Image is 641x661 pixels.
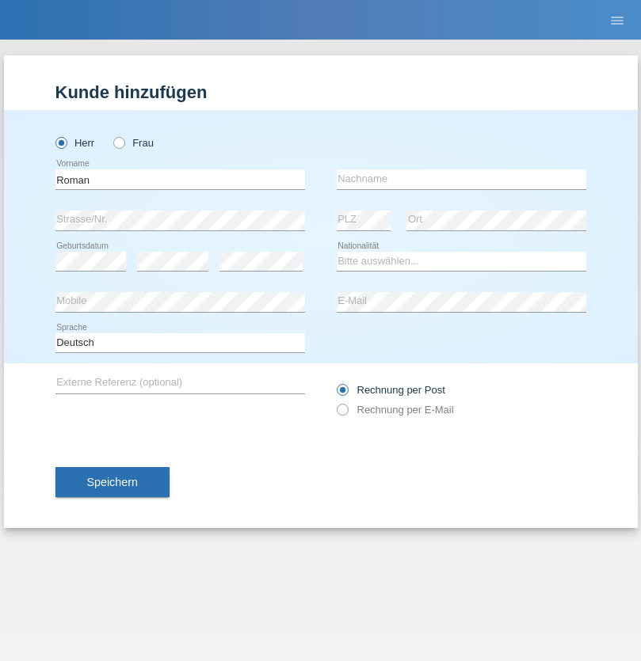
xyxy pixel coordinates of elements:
[337,384,445,396] label: Rechnung per Post
[609,13,625,28] i: menu
[55,137,95,149] label: Herr
[337,404,347,424] input: Rechnung per E-Mail
[113,137,154,149] label: Frau
[55,82,586,102] h1: Kunde hinzufügen
[87,476,138,488] span: Speichern
[55,467,170,497] button: Speichern
[55,137,66,147] input: Herr
[113,137,124,147] input: Frau
[601,15,633,25] a: menu
[337,384,347,404] input: Rechnung per Post
[337,404,454,416] label: Rechnung per E-Mail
